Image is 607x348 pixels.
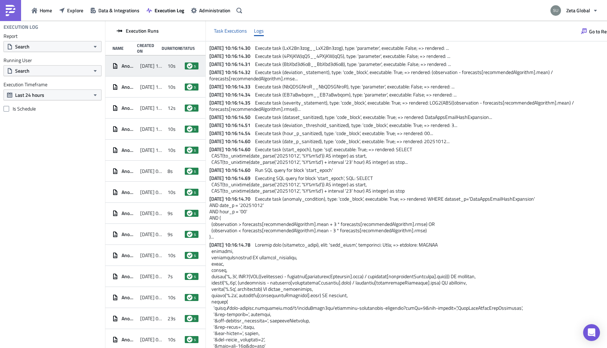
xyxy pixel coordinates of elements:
[137,43,158,54] div: Created On
[15,43,30,50] span: Search
[15,91,44,99] span: Last 24 hours
[140,252,164,259] span: [DATE] 08:15
[168,315,176,322] span: 23s
[122,210,137,216] span: Anomaly detection - hourly sources
[194,189,196,195] span: success
[254,26,264,36] div: Logs
[194,84,196,90] span: success
[255,83,455,90] span: Execute task (NbQD5GNroR__NbQD5GNroR), type: 'parameter', executable: False; => rendered: ...
[140,273,164,280] span: [DATE] 08:15
[194,210,196,216] span: success
[140,147,164,153] span: [DATE] 10:04
[67,7,83,14] span: Explore
[168,252,176,259] span: 10s
[188,5,234,16] button: Administration
[546,3,602,18] button: Zeta Global
[122,336,137,343] span: Anomaly detection - hourly sources
[566,7,590,14] span: Zeta Global
[209,146,254,153] span: [DATE] 10:16:14.60
[140,168,164,174] span: [DATE] 08:22
[187,274,192,279] span: success
[209,129,254,137] span: [DATE] 10:16:14.54
[122,189,137,195] span: Anomaly detection - hourly sources
[87,5,143,16] button: Data & Integrations
[255,60,451,68] span: Execute task (BbXbd3d6o8__BbXbd3d6o8), type: 'parameter', executable: False; => rendered: ...
[140,126,164,132] span: [DATE] 10:06
[140,189,164,195] span: [DATE] 08:22
[28,5,56,16] button: Home
[209,121,254,129] span: [DATE] 10:16:14.51
[209,99,575,113] span: Execute task (severity_statement), type: 'code_block', executable: True; => rendered: LOG2(ABS((o...
[140,105,164,111] span: [DATE] 10:13
[194,232,196,237] span: success
[187,126,192,132] span: success
[56,5,87,16] button: Explore
[187,316,192,321] span: success
[162,46,177,51] div: Duration
[4,106,102,112] label: Is Schedule
[122,315,137,322] span: Anomaly detection - hourly sources
[122,294,137,301] span: Anomaly detection - hourly sources
[4,33,102,39] label: Report
[168,168,173,174] span: 8s
[255,52,450,60] span: Execute task (4PXjKWJqQ5__4PXjKWJqQ5), type: 'parameter', executable: False; => rendered: ...
[126,28,159,34] span: Execution Runs
[255,121,457,129] span: Execute task (deviation_threshold_sanitized), type: 'code_block', executable: True; => rendered: ...
[122,147,137,153] span: Anomaly detection - hourly sources
[187,105,192,111] span: success
[143,5,188,16] a: Execution Log
[209,138,254,145] span: [DATE] 10:16:14.60
[194,337,196,342] span: success
[209,113,254,121] span: [DATE] 10:16:14.50
[168,294,176,301] span: 10s
[122,126,137,132] span: Anomaly detection - hourly sources
[255,113,492,121] span: Execute task (dataset_sanitized), type: 'code_block', executable: True; => rendered: DataAppsEmai...
[194,316,196,321] span: success
[187,295,192,300] span: success
[187,253,192,258] span: success
[187,63,192,69] span: success
[214,26,247,36] div: Task Executions
[209,241,254,248] span: [DATE] 10:16:14.78
[168,84,176,90] span: 10s
[255,166,333,174] span: Run SQL query for block 'start_epoch'
[168,147,176,153] span: 10s
[122,231,137,237] span: Anomaly detection - hourly sources
[4,65,102,76] button: Search
[194,168,196,174] span: success
[122,63,137,69] span: Anomaly detection - hourly sources
[140,315,164,322] span: [DATE] 08:03
[168,210,173,216] span: 9s
[122,84,137,90] span: Anomaly detection - hourly sources
[4,57,102,63] label: Running User
[122,273,137,280] span: Anomaly detection - hourly sources
[5,5,16,16] img: PushMetrics
[550,5,562,16] img: Avatar
[209,174,405,194] span: Executing SQL query for block 'start_epoch', SQL: SELECT CAST(to_unixtime(date_parse('20251012', ...
[194,295,196,300] span: success
[209,60,254,68] span: [DATE] 10:16:14.31
[140,231,164,237] span: [DATE] 08:22
[209,166,254,174] span: [DATE] 10:16:14.60
[199,7,230,14] span: Administration
[4,81,102,88] label: Execution Timeframe
[168,231,173,237] span: 9s
[187,168,192,174] span: success
[122,105,137,111] span: Anomaly detection - hourly sources
[40,7,52,14] span: Home
[209,195,254,202] span: [DATE] 10:16:14.70
[187,147,192,153] span: success
[4,24,38,30] h4: Execution Log
[209,44,254,52] span: [DATE] 10:16:14.30
[255,44,449,52] span: Execute task (LxX28n3zog__LxX28n3zog), type: 'parameter', executable: False; => rendered: ...
[168,189,176,195] span: 10s
[209,83,254,90] span: [DATE] 10:16:14.33
[255,138,450,145] span: Execute task (date_p_sanitized), type: 'code_block', executable: True; => rendered: 20251012...
[140,210,164,216] span: [DATE] 08:22
[209,91,254,98] span: [DATE] 10:16:14.34
[194,126,196,132] span: success
[209,99,254,106] span: [DATE] 10:16:14.35
[181,46,195,51] div: Status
